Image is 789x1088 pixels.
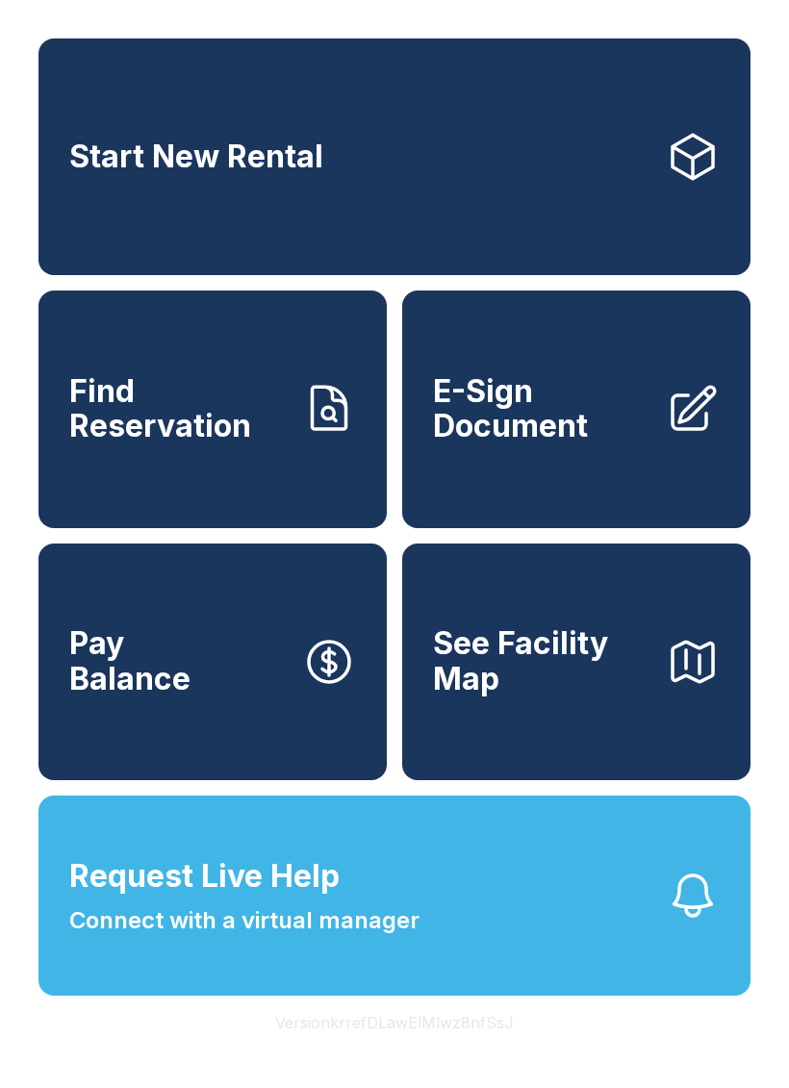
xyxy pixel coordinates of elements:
button: PayBalance [38,544,387,780]
a: Find Reservation [38,291,387,527]
button: Request Live HelpConnect with a virtual manager [38,796,751,996]
span: Pay Balance [69,626,191,696]
button: See Facility Map [402,544,751,780]
span: Request Live Help [69,853,340,899]
button: VersionkrrefDLawElMlwz8nfSsJ [260,996,529,1050]
a: Start New Rental [38,38,751,275]
span: Connect with a virtual manager [69,903,420,938]
a: E-Sign Document [402,291,751,527]
span: E-Sign Document [433,374,650,444]
span: See Facility Map [433,626,650,696]
span: Start New Rental [69,139,323,175]
span: Find Reservation [69,374,287,444]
